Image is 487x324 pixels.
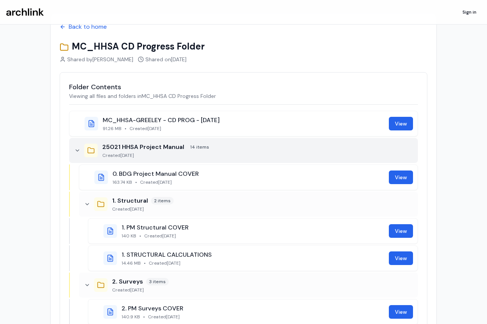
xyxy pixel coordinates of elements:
span: 140 KB [122,233,136,239]
span: • [139,233,141,239]
h4: 1. PM Structural COVER [122,223,384,232]
span: • [135,179,137,185]
a: View [389,117,413,130]
h4: 1. STRUCTURAL CALCULATIONS [122,250,384,259]
span: Created [DATE] [148,314,180,320]
span: 14 items [187,143,212,151]
span: Created [DATE] [149,260,180,266]
h3: 25021 HHSA Project Manual [102,143,184,152]
p: Viewing all files and folders in MC_HHSA CD Progress Folder [69,92,418,100]
span: Shared on [DATE] [145,56,186,63]
a: View [389,251,413,265]
span: Created [DATE] [129,126,161,132]
h4: MC_HHSA-GREELEY - CD PROG - [DATE] [103,116,384,125]
span: Created [DATE] [144,233,176,239]
span: 14.46 MB [122,260,141,266]
h1: MC_HHSA CD Progress Folder [60,40,427,53]
span: Shared by [PERSON_NAME] [67,56,133,63]
span: 3 items [146,278,169,285]
a: Back to home [60,22,427,31]
span: • [144,260,146,266]
p: Created [DATE] [102,152,413,158]
a: View [389,224,413,238]
h4: 0. BDG Project Manual COVER [113,169,384,178]
img: Archlink [6,8,44,16]
span: • [143,314,145,320]
a: View [389,171,413,184]
h3: 2. Surveys [112,277,143,286]
p: Created [DATE] [112,287,413,293]
span: 2 items [151,197,174,205]
span: • [125,126,126,132]
span: 91.26 MB [103,126,122,132]
span: 163.74 KB [113,179,132,185]
span: 140.9 KB [122,314,140,320]
h2: Folder Contents [69,82,418,92]
span: Created [DATE] [140,179,172,185]
a: View [389,305,413,319]
a: Sign in [458,6,481,18]
h3: 1. Structural [112,196,148,205]
p: Created [DATE] [112,206,413,212]
h4: 2. PM Surveys COVER [122,304,384,313]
